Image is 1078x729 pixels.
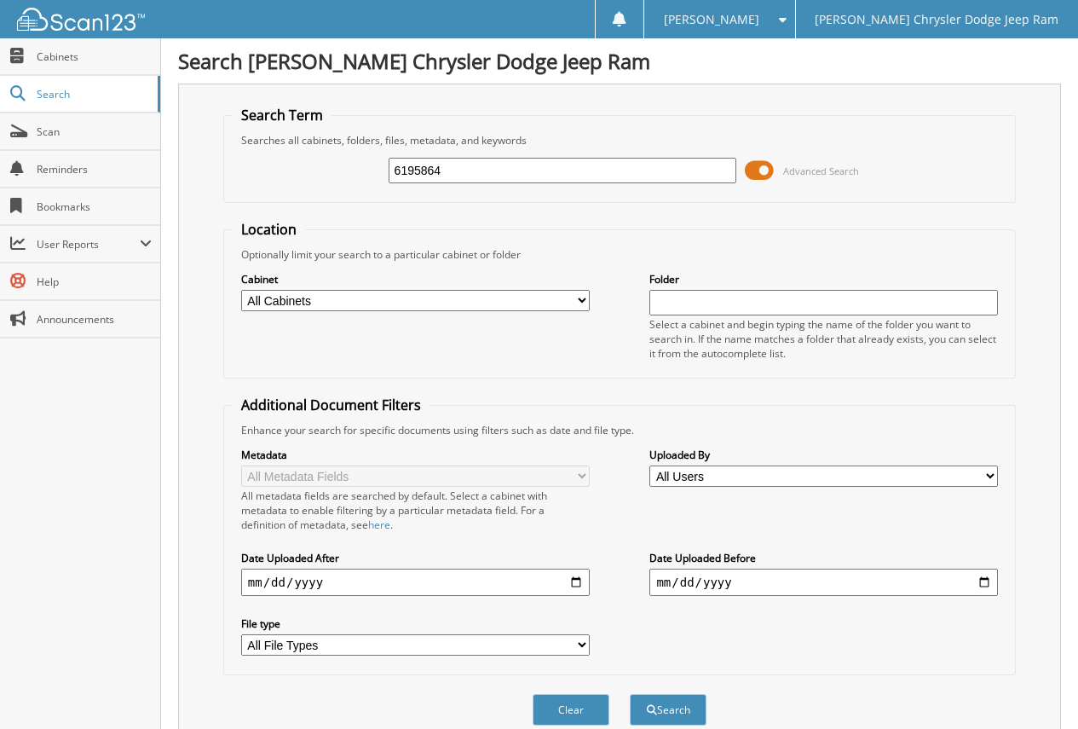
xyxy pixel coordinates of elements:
[649,551,998,565] label: Date Uploaded Before
[241,489,590,532] div: All metadata fields are searched by default. Select a cabinet with metadata to enable filtering b...
[37,87,149,101] span: Search
[37,49,152,64] span: Cabinets
[17,8,145,31] img: scan123-logo-white.svg
[368,518,390,532] a: here
[37,312,152,327] span: Announcements
[37,275,152,289] span: Help
[241,616,590,631] label: File type
[37,124,152,139] span: Scan
[233,106,331,124] legend: Search Term
[233,396,429,414] legend: Additional Document Filters
[241,272,590,286] label: Cabinet
[783,165,859,177] span: Advanced Search
[649,448,998,462] label: Uploaded By
[649,317,998,361] div: Select a cabinet and begin typing the name of the folder you want to search in. If the name match...
[37,200,152,214] span: Bookmarks
[630,694,706,726] button: Search
[241,569,590,596] input: start
[178,47,1061,75] h1: Search [PERSON_NAME] Chrysler Dodge Jeep Ram
[233,133,1006,148] div: Searches all cabinets, folders, files, metadata, and keywords
[993,647,1078,729] iframe: Chat Widget
[37,237,140,252] span: User Reports
[815,14,1058,25] span: [PERSON_NAME] Chrysler Dodge Jeep Ram
[233,247,1006,262] div: Optionally limit your search to a particular cabinet or folder
[649,569,998,596] input: end
[649,272,998,286] label: Folder
[37,162,152,176] span: Reminders
[233,423,1006,437] div: Enhance your search for specific documents using filters such as date and file type.
[233,220,305,239] legend: Location
[241,551,590,565] label: Date Uploaded After
[664,14,759,25] span: [PERSON_NAME]
[533,694,609,726] button: Clear
[241,448,590,462] label: Metadata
